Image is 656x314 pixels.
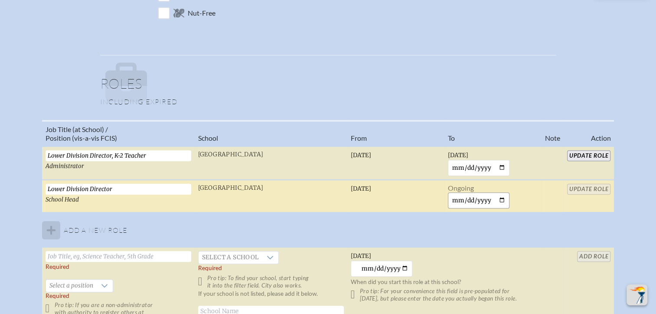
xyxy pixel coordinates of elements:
[351,152,371,159] span: [DATE]
[564,121,614,146] th: Action
[198,290,318,305] label: If your school is not listed, please add it below.
[351,252,371,260] span: [DATE]
[351,288,538,302] p: Pro tip: For your convenience this field is pre-populated for [DATE], but please enter the date y...
[195,121,347,146] th: School
[100,76,556,97] h1: Roles
[542,121,564,146] th: Note
[347,121,444,146] th: From
[198,274,344,289] p: Pro tip: To find your school, start typing it into the filter field. City also works.
[46,150,191,161] input: Eg, Science Teacher, 5th Grade
[444,121,542,146] th: To
[199,251,262,264] span: Select a school
[46,162,84,170] span: Administrator
[628,286,646,304] img: To the top
[198,184,264,192] span: [GEOGRAPHIC_DATA]
[46,292,69,299] span: Required
[448,184,474,192] span: Ongoing
[46,263,69,271] label: Required
[351,278,538,286] p: When did you start this role at this school?
[627,284,647,305] button: Scroll Top
[100,97,556,106] p: Including expired
[46,184,191,195] input: Eg, Science Teacher, 5th Grade
[46,251,191,262] input: Job Title, eg, Science Teacher, 5th Grade
[567,150,611,161] input: Update Role
[198,151,264,158] span: [GEOGRAPHIC_DATA]
[351,185,371,192] span: [DATE]
[42,121,195,146] th: Job Title (at School) / Position (vis-a-vis FCIS)
[448,152,468,159] span: [DATE]
[198,264,222,272] label: Required
[46,196,79,203] span: School Head
[188,9,215,17] span: Nut-Free
[46,280,97,292] span: Select a position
